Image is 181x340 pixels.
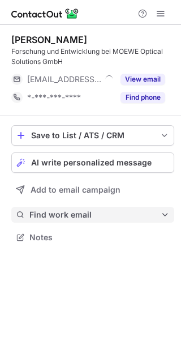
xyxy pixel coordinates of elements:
button: save-profile-one-click [11,125,174,146]
span: Find work email [29,210,161,220]
span: Add to email campaign [31,185,120,194]
div: Save to List / ATS / CRM [31,131,154,140]
span: Notes [29,232,170,243]
button: Reveal Button [120,92,165,103]
div: [PERSON_NAME] [11,34,87,45]
button: Add to email campaign [11,180,174,200]
button: Find work email [11,207,174,223]
div: Forschung und Entwicklung bei MOEWE Optical Solutions GmbH [11,46,174,67]
button: Reveal Button [120,74,165,85]
span: AI write personalized message [31,158,152,167]
button: Notes [11,229,174,245]
img: ContactOut v5.3.10 [11,7,79,20]
span: [EMAIL_ADDRESS][DOMAIN_NAME] [27,74,101,84]
button: AI write personalized message [11,152,174,173]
